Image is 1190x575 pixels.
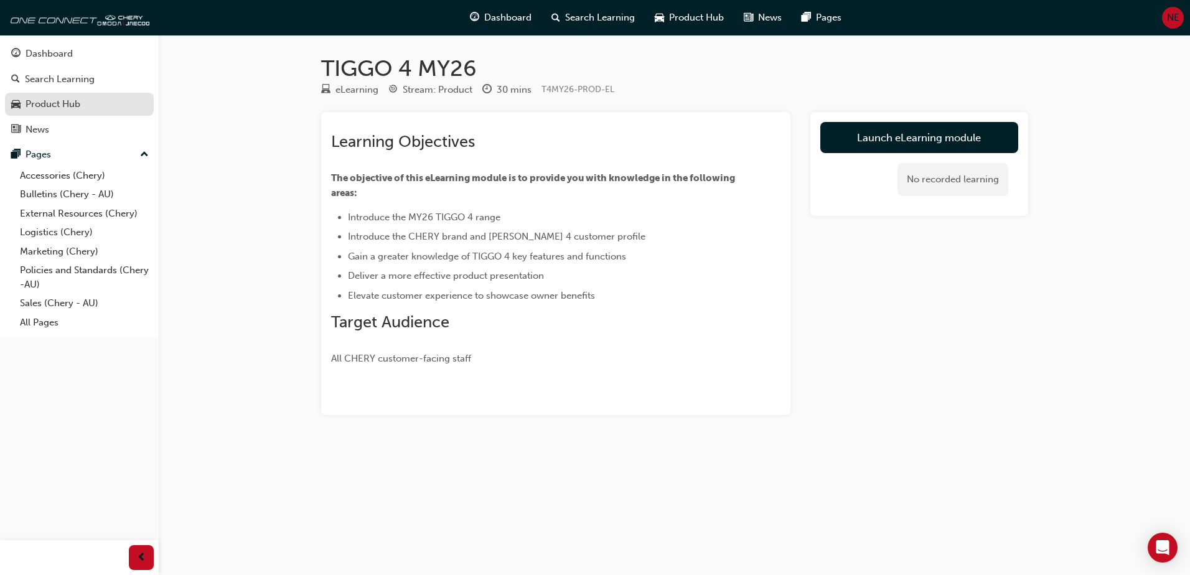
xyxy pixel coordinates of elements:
[5,42,154,65] a: Dashboard
[321,85,330,96] span: learningResourceType_ELEARNING-icon
[11,149,21,161] span: pages-icon
[5,143,154,166] button: Pages
[482,82,532,98] div: Duration
[792,5,851,30] a: pages-iconPages
[541,5,645,30] a: search-iconSearch Learning
[348,270,544,281] span: Deliver a more effective product presentation
[26,47,73,61] div: Dashboard
[541,84,614,95] span: Learning resource code
[1167,11,1179,25] span: NE
[331,132,475,151] span: Learning Objectives
[816,11,841,25] span: Pages
[331,353,471,364] span: All CHERY customer-facing staff
[321,55,1028,82] h1: TIGGO 4 MY26
[820,122,1018,153] a: Launch eLearning module
[497,83,532,97] div: 30 mins
[470,10,479,26] span: guage-icon
[645,5,734,30] a: car-iconProduct Hub
[15,185,154,204] a: Bulletins (Chery - AU)
[1148,533,1178,563] div: Open Intercom Messenger
[15,294,154,313] a: Sales (Chery - AU)
[15,242,154,261] a: Marketing (Chery)
[897,163,1008,196] div: No recorded learning
[321,82,378,98] div: Type
[1162,7,1184,29] button: NE
[758,11,782,25] span: News
[26,123,49,137] div: News
[11,49,21,60] span: guage-icon
[744,10,753,26] span: news-icon
[15,223,154,242] a: Logistics (Chery)
[5,68,154,91] a: Search Learning
[137,550,146,566] span: prev-icon
[140,147,149,163] span: up-icon
[484,11,532,25] span: Dashboard
[551,10,560,26] span: search-icon
[655,10,664,26] span: car-icon
[25,72,95,86] div: Search Learning
[5,40,154,143] button: DashboardSearch LearningProduct HubNews
[802,10,811,26] span: pages-icon
[734,5,792,30] a: news-iconNews
[26,147,51,162] div: Pages
[5,118,154,141] a: News
[15,313,154,332] a: All Pages
[15,261,154,294] a: Policies and Standards (Chery -AU)
[11,74,20,85] span: search-icon
[26,97,80,111] div: Product Hub
[403,83,472,97] div: Stream: Product
[331,312,449,332] span: Target Audience
[11,124,21,136] span: news-icon
[15,204,154,223] a: External Resources (Chery)
[6,5,149,30] img: oneconnect
[669,11,724,25] span: Product Hub
[460,5,541,30] a: guage-iconDashboard
[348,290,595,301] span: Elevate customer experience to showcase owner benefits
[348,231,645,242] span: Introduce the CHERY brand and [PERSON_NAME] 4 customer profile
[348,251,626,262] span: Gain a greater knowledge of TIGGO 4 key features and functions
[388,85,398,96] span: target-icon
[348,212,500,223] span: Introduce the MY26 TIGGO 4 range
[565,11,635,25] span: Search Learning
[388,82,472,98] div: Stream
[335,83,378,97] div: eLearning
[331,172,737,199] span: The objective of this eLearning module is to provide you with knowledge in the following areas:
[5,93,154,116] a: Product Hub
[482,85,492,96] span: clock-icon
[11,99,21,110] span: car-icon
[15,166,154,185] a: Accessories (Chery)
